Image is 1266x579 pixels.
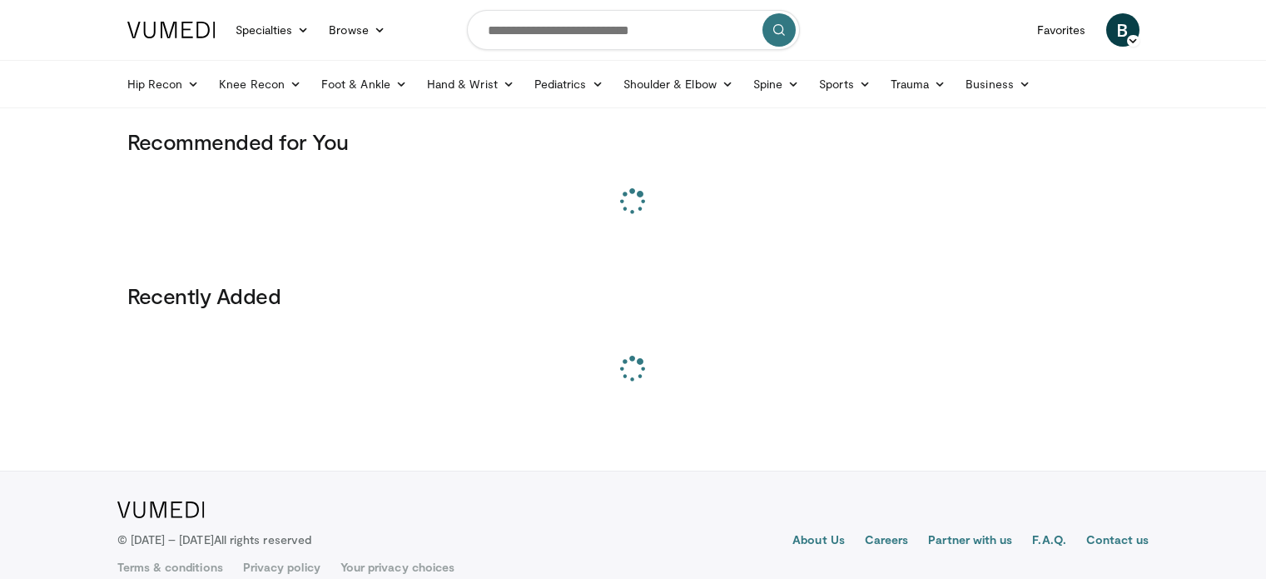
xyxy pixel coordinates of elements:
a: F.A.Q. [1032,532,1065,552]
a: Partner with us [928,532,1012,552]
a: Business [956,67,1040,101]
a: Privacy policy [243,559,320,576]
a: Specialties [226,13,320,47]
a: Your privacy choices [340,559,454,576]
a: B [1106,13,1139,47]
a: Careers [865,532,909,552]
a: Pediatrics [524,67,613,101]
span: All rights reserved [214,532,311,547]
p: © [DATE] – [DATE] [117,532,312,548]
a: Hand & Wrist [417,67,524,101]
input: Search topics, interventions [467,10,800,50]
a: Foot & Ankle [311,67,417,101]
img: VuMedi Logo [117,502,205,518]
a: Favorites [1027,13,1096,47]
a: Browse [319,13,395,47]
a: Sports [809,67,881,101]
a: Contact us [1086,532,1149,552]
h3: Recently Added [127,282,1139,309]
a: Shoulder & Elbow [613,67,743,101]
img: VuMedi Logo [127,22,216,38]
a: Terms & conditions [117,559,223,576]
h3: Recommended for You [127,128,1139,155]
a: Trauma [881,67,956,101]
a: About Us [792,532,845,552]
a: Spine [743,67,809,101]
a: Knee Recon [209,67,311,101]
a: Hip Recon [117,67,210,101]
